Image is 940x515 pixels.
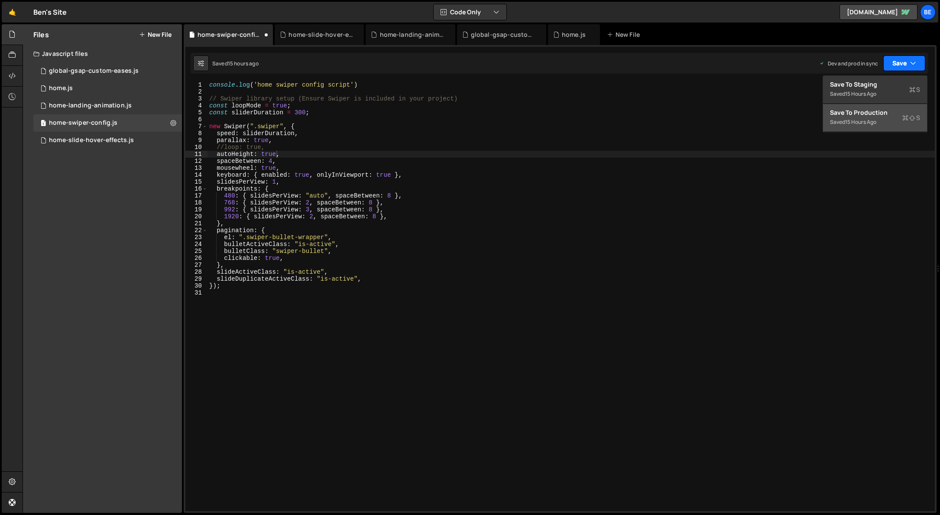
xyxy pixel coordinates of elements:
[434,4,506,20] button: Code Only
[902,113,920,122] span: S
[185,192,207,199] div: 17
[185,81,207,88] div: 1
[471,30,536,39] div: global-gsap-custom-eases.js
[185,116,207,123] div: 6
[185,109,207,116] div: 5
[185,248,207,255] div: 25
[185,206,207,213] div: 19
[823,76,927,104] button: Save to StagingS Saved15 hours ago
[288,30,353,39] div: home-slide-hover-effects.js
[185,185,207,192] div: 16
[185,227,207,234] div: 22
[185,88,207,95] div: 2
[198,30,263,39] div: home-swiper-config.js
[185,95,207,102] div: 3
[840,4,917,20] a: [DOMAIN_NAME]
[830,108,920,117] div: Save to Production
[41,120,46,127] span: 1
[49,67,139,75] div: global-gsap-custom-eases.js
[185,282,207,289] div: 30
[185,165,207,172] div: 13
[139,31,172,38] button: New File
[830,117,920,127] div: Saved
[830,89,920,99] div: Saved
[2,2,23,23] a: 🤙
[185,220,207,227] div: 21
[33,114,182,132] div: 11910/28432.js
[845,118,876,126] div: 15 hours ago
[562,30,586,39] div: home.js
[185,289,207,296] div: 31
[185,172,207,178] div: 14
[185,213,207,220] div: 20
[185,130,207,137] div: 8
[212,60,259,67] div: Saved
[185,269,207,275] div: 28
[49,102,132,110] div: home-landing-animation.js
[185,275,207,282] div: 29
[845,90,876,97] div: 15 hours ago
[185,241,207,248] div: 24
[909,85,920,94] span: S
[49,119,117,127] div: home-swiper-config.js
[23,45,182,62] div: Javascript files
[33,7,67,17] div: Ben's Site
[185,199,207,206] div: 18
[33,62,182,80] div: 11910/28433.js
[819,60,878,67] div: Dev and prod in sync
[607,30,643,39] div: New File
[185,262,207,269] div: 27
[33,132,182,149] div: 11910/28435.js
[185,144,207,151] div: 10
[49,84,73,92] div: home.js
[185,102,207,109] div: 4
[185,151,207,158] div: 11
[185,123,207,130] div: 7
[185,178,207,185] div: 15
[185,137,207,144] div: 9
[185,255,207,262] div: 26
[33,30,49,39] h2: Files
[185,158,207,165] div: 12
[49,136,134,144] div: home-slide-hover-effects.js
[830,80,920,89] div: Save to Staging
[920,4,936,20] a: Be
[883,55,925,71] button: Save
[228,60,259,67] div: 15 hours ago
[185,234,207,241] div: 23
[33,80,182,97] div: 11910/28508.js
[380,30,445,39] div: home-landing-animation.js
[823,104,927,132] button: Save to ProductionS Saved15 hours ago
[33,97,182,114] div: 11910/28512.js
